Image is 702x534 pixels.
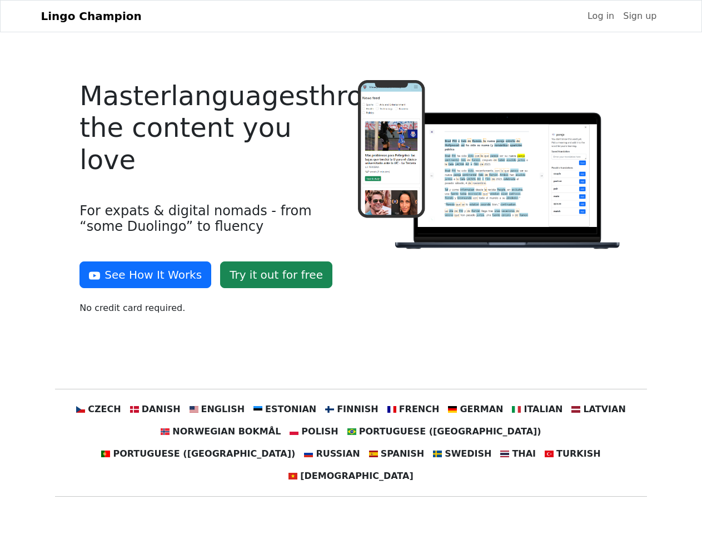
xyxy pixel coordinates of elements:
img: vn.svg [288,472,297,481]
button: See How It Works [79,261,211,288]
img: dk.svg [130,405,139,414]
img: lv.svg [571,405,580,414]
img: pt.svg [101,449,110,458]
span: Swedish [445,447,491,461]
img: fi.svg [325,405,334,414]
img: tr.svg [545,449,554,458]
img: ru.svg [304,449,313,458]
span: Danish [142,403,181,416]
span: English [201,403,245,416]
p: No credit card required. [79,301,344,315]
span: Estonian [265,403,316,416]
img: th.svg [500,449,509,458]
img: cz.svg [76,405,85,414]
span: Italian [524,403,562,416]
span: Polish [301,425,338,438]
span: [DEMOGRAPHIC_DATA] [300,469,413,483]
img: es.svg [369,449,378,458]
img: pl.svg [290,427,298,436]
h4: For expats & digital nomads - from “some Duolingo” to fluency [79,203,344,235]
span: Finnish [337,403,379,416]
img: ee.svg [253,405,262,414]
span: Latvian [583,403,625,416]
span: French [399,403,440,416]
span: Spanish [381,447,424,461]
a: Log in [583,5,619,27]
span: Thai [512,447,536,461]
h4: Master languages through the content you love [79,80,344,176]
span: Turkish [556,447,601,461]
a: Sign up [619,5,661,27]
img: se.svg [433,449,442,458]
span: Czech [88,403,121,416]
img: it.svg [512,405,521,414]
span: Norwegian Bokmål [172,425,281,438]
img: br.svg [347,427,356,436]
img: fr.svg [387,405,396,414]
span: Portuguese ([GEOGRAPHIC_DATA]) [113,447,295,461]
span: German [460,403,503,416]
img: de.svg [448,405,457,414]
img: Logo [358,80,623,251]
img: us.svg [190,405,198,414]
img: no.svg [161,427,170,436]
span: Russian [316,447,360,461]
a: Lingo Champion [41,5,142,27]
span: Portuguese ([GEOGRAPHIC_DATA]) [359,425,541,438]
a: Try it out for free [220,261,332,288]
